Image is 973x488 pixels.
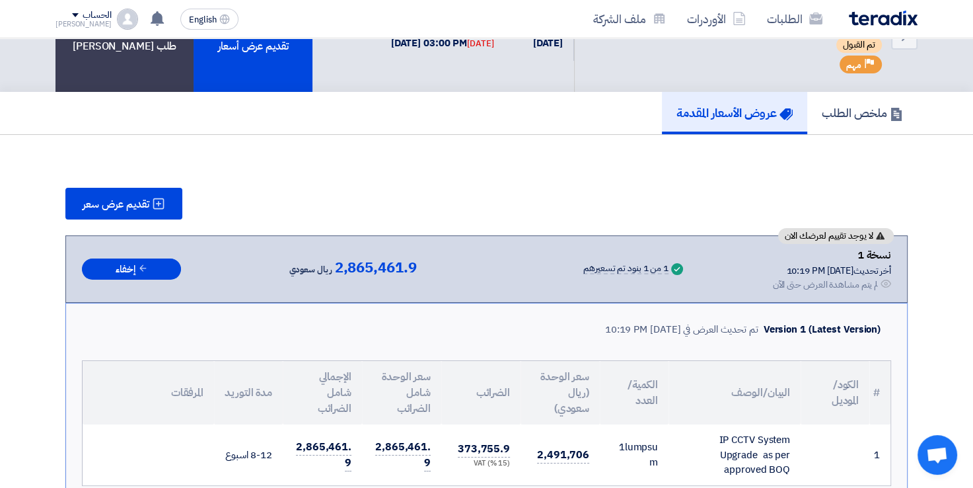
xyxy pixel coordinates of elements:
div: (15 %) VAT [452,458,510,469]
span: تقديم عرض سعر [83,199,149,210]
span: ريال سعودي [289,262,332,278]
div: الحساب [83,10,111,21]
td: 8-12 اسبوع [214,425,283,485]
a: عروض الأسعار المقدمة [662,92,807,134]
th: البيان/الوصف [668,361,801,425]
th: الإجمالي شامل الضرائب [283,361,362,425]
span: English [189,15,217,24]
th: الكود/الموديل [801,361,869,425]
a: ملخص الطلب [807,92,918,134]
div: لم يتم مشاهدة العرض حتى الآن [772,278,878,292]
div: Version 1 (Latest Version) [764,322,881,337]
div: 1 من 1 بنود تم تسعيرهم [583,264,668,274]
td: 1 [869,425,890,485]
div: IP CCTV System Upgrade as per approved BOQ [679,432,790,477]
span: 373,755.9 [458,441,510,458]
th: الكمية/العدد [600,361,668,425]
button: English [180,9,238,30]
span: 2,865,461.9 [375,439,431,471]
th: الضرائب [441,361,521,425]
span: 1 [619,440,625,454]
button: إخفاء [82,259,181,280]
div: نسخة 1 [772,247,891,264]
h5: ملخص الطلب [822,105,903,120]
div: [PERSON_NAME] [55,20,112,28]
span: مهم [846,59,861,71]
th: سعر الوحدة (ريال سعودي) [521,361,600,425]
a: ملف الشركة [583,3,676,34]
th: سعر الوحدة شامل الضرائب [362,361,441,425]
a: الطلبات [756,3,833,34]
th: # [869,361,890,425]
span: 2,865,461.9 [296,439,351,471]
div: [DATE] [467,37,493,50]
a: Open chat [918,435,957,475]
span: تم القبول [836,37,882,53]
div: أخر تحديث [DATE] 10:19 PM [772,264,891,278]
a: الأوردرات [676,3,756,34]
span: 2,491,706 [537,447,589,464]
button: تقديم عرض سعر [65,188,182,220]
img: Teradix logo [849,11,918,26]
img: profile_test.png [117,9,138,30]
th: مدة التوريد [214,361,283,425]
div: [DATE] [515,36,563,51]
div: تم تحديث العرض في [DATE] 10:19 PM [605,322,758,337]
div: [DATE] 03:00 PM [391,36,494,51]
span: 2,865,461.9 [335,260,417,276]
td: lumpsum [600,425,668,485]
span: لا يوجد تقييم لعرضك الان [785,231,873,241]
h5: عروض الأسعار المقدمة [676,105,793,120]
th: المرفقات [83,361,214,425]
